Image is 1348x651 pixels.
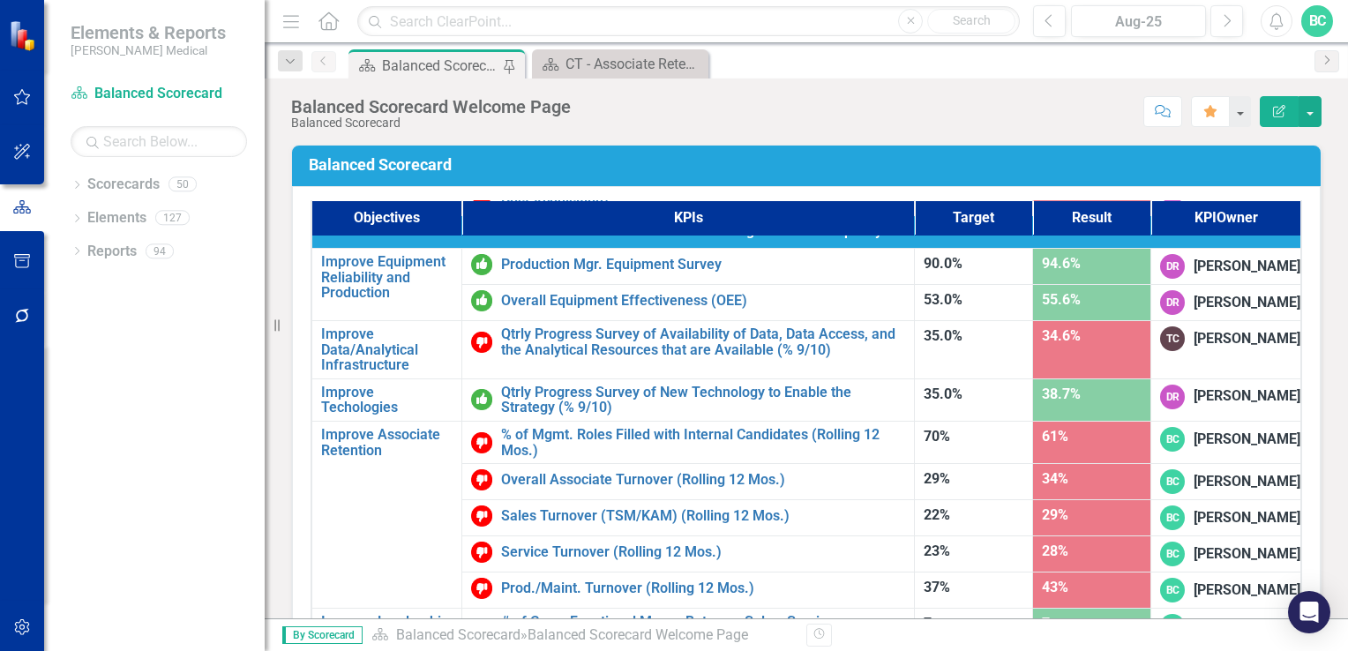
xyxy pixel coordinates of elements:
div: 127 [155,211,190,226]
div: Balanced Scorecard Welcome Page [528,626,748,643]
div: TC [1160,326,1185,351]
td: Double-Click to Edit Right Click for Context Menu [461,378,914,421]
span: 7 [1042,615,1050,632]
span: 61% [1042,428,1068,445]
td: Double-Click to Edit Right Click for Context Menu [461,572,914,609]
div: BC [1160,614,1185,639]
span: 23% [924,542,950,559]
div: Balanced Scorecard Welcome Page [291,97,571,116]
div: Balanced Scorecard Welcome Page [382,55,498,77]
span: 35.0% [924,327,962,344]
img: Below Target [471,578,492,599]
span: 29% [924,470,950,487]
div: [PERSON_NAME] [1194,257,1300,277]
td: Double-Click to Edit Right Click for Context Menu [311,320,461,378]
span: 90.0% [924,255,962,272]
td: Double-Click to Edit [1151,320,1301,378]
div: BC [1160,427,1185,452]
a: Elements [87,208,146,228]
td: Double-Click to Edit [1151,464,1301,500]
div: BC [1160,542,1185,566]
img: On or Above Target [471,290,492,311]
a: Reports [87,242,137,262]
td: Double-Click to Edit [1151,378,1301,421]
td: Double-Click to Edit [1151,572,1301,609]
a: Qtrly Progress Survey of Availability of Data, Data Access, and the Analytical Resources that are... [501,326,905,357]
a: Scorecards [87,175,160,195]
span: Search [953,13,991,27]
td: Double-Click to Edit [1151,421,1301,463]
a: Overall Equipment Effectiveness (OEE) [501,293,905,309]
a: Sales Turnover (TSM/KAM) (Rolling 12 Mos.) [501,508,905,524]
h3: Balanced Scorecard [309,156,1310,174]
div: Open Intercom Messenger [1288,591,1330,633]
span: 94.6% [1042,255,1081,272]
img: Below Target [471,542,492,563]
input: Search Below... [71,126,247,157]
td: Double-Click to Edit Right Click for Context Menu [461,609,914,651]
div: 94 [146,243,174,258]
div: BC [1160,578,1185,602]
td: Double-Click to Edit [1151,248,1301,284]
span: 29% [1042,506,1068,523]
a: Improve Associate Retention [321,427,453,458]
div: [PERSON_NAME] [1194,430,1300,450]
a: % of Mgmt. Roles Filled with Internal Candidates (Rolling 12 Mos.) [501,427,905,458]
div: CT - Associate Retention [565,53,704,75]
div: [PERSON_NAME] [1194,508,1300,528]
div: BC [1160,505,1185,530]
span: 38.7% [1042,385,1081,402]
td: Double-Click to Edit Right Click for Context Menu [461,464,914,500]
td: Double-Click to Edit Right Click for Context Menu [311,248,461,320]
div: BC [1160,469,1185,494]
img: Below Target [471,469,492,490]
td: Double-Click to Edit Right Click for Context Menu [461,320,914,378]
td: Double-Click to Edit Right Click for Context Menu [311,378,461,421]
span: Elements & Reports [71,22,226,43]
span: 37% [924,579,950,595]
div: DR [1160,290,1185,315]
td: Double-Click to Edit Right Click for Context Menu [311,421,461,608]
td: Double-Click to Edit Right Click for Context Menu [461,536,914,572]
div: » [371,625,793,646]
a: Production Mgr. Equipment Survey [501,257,905,273]
div: DR [1160,385,1185,409]
img: On or Above Target [471,254,492,275]
a: Prod./Maint. Turnover (Rolling 12 Mos.) [501,580,905,596]
div: 50 [168,177,197,192]
td: Double-Click to Edit Right Click for Context Menu [461,421,914,463]
a: Service Turnover (Rolling 12 Mos.) [501,544,905,560]
span: 34.6% [1042,327,1081,344]
span: 43% [1042,579,1068,595]
img: Below Target [471,432,492,453]
span: 28% [1042,542,1068,559]
span: 35.0% [924,385,962,402]
img: Below Target [471,332,492,353]
img: ClearPoint Strategy [9,19,40,50]
td: Double-Click to Edit [1151,284,1301,320]
span: 55.6% [1042,291,1081,308]
span: 34% [1042,470,1068,487]
a: # of Cross Functional Moves Between Sales, Service, Production, or Home Office Functions (Rolling... [501,614,905,645]
div: [PERSON_NAME] [1194,472,1300,492]
a: Improve Techologies [321,385,453,415]
button: BC [1301,5,1333,37]
a: Qtrly Progress Survey of New Technology to Enable the Strategy (% 9/10) [501,385,905,415]
a: Overall Associate Turnover (Rolling 12 Mos.) [501,472,905,488]
span: 53.0% [924,291,962,308]
div: [PERSON_NAME] [1194,329,1300,349]
span: 7 [924,615,932,632]
img: On or Above Target [471,389,492,410]
div: Aug-25 [1077,11,1200,33]
td: Double-Click to Edit [1151,609,1301,651]
td: Double-Click to Edit Right Click for Context Menu [461,248,914,284]
input: Search ClearPoint... [357,6,1020,37]
small: [PERSON_NAME] Medical [71,43,226,57]
div: [PERSON_NAME] [1194,386,1300,407]
div: [PERSON_NAME] [1194,617,1300,637]
a: CT - Associate Retention [536,53,704,75]
img: Below Target [471,505,492,527]
div: [PERSON_NAME] [1194,580,1300,601]
a: Improve Equipment Reliability and Production [321,254,453,301]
